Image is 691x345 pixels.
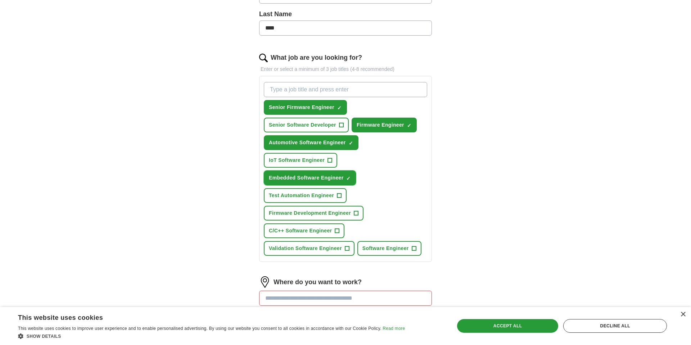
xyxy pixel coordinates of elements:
span: IoT Software Engineer [269,156,325,164]
span: Embedded Software Engineer [269,174,343,182]
button: IoT Software Engineer [264,153,337,168]
button: Firmware Development Engineer [264,206,363,221]
span: Automotive Software Engineer [269,139,346,146]
span: Show details [27,334,61,339]
button: C/C++ Software Engineer [264,223,344,238]
div: Enter and select a location from the list [259,306,432,314]
span: ✓ [346,176,351,181]
span: Software Engineer [362,245,409,252]
div: This website uses cookies [18,311,387,322]
span: ✓ [349,140,353,146]
button: Automotive Software Engineer✓ [264,135,358,150]
div: Decline all [563,319,667,333]
div: Close [680,312,686,317]
span: Firmware Engineer [357,121,404,129]
input: Type a job title and press enter [264,82,427,97]
button: Senior Software Developer [264,118,349,132]
button: Test Automation Engineer [264,188,347,203]
p: Enter or select a minimum of 3 job titles (4-8 recommended) [259,65,432,73]
span: Test Automation Engineer [269,192,334,199]
div: Accept all [457,319,559,333]
div: Show details [18,332,405,340]
label: What job are you looking for? [271,53,362,63]
label: Where do you want to work? [274,277,362,287]
button: Firmware Engineer✓ [352,118,417,132]
span: Validation Software Engineer [269,245,342,252]
button: Senior Firmware Engineer✓ [264,100,347,115]
button: Embedded Software Engineer✓ [264,171,356,185]
button: Software Engineer [357,241,421,256]
a: Read more, opens a new window [383,326,405,331]
img: location.png [259,276,271,288]
label: Last Name [259,9,432,19]
span: ✓ [407,123,411,128]
span: C/C++ Software Engineer [269,227,332,235]
span: Firmware Development Engineer [269,209,351,217]
span: ✓ [337,105,342,111]
span: This website uses cookies to improve user experience and to enable personalised advertising. By u... [18,326,381,331]
span: Senior Firmware Engineer [269,104,334,111]
button: Validation Software Engineer [264,241,354,256]
img: search.png [259,54,268,62]
span: Senior Software Developer [269,121,336,129]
